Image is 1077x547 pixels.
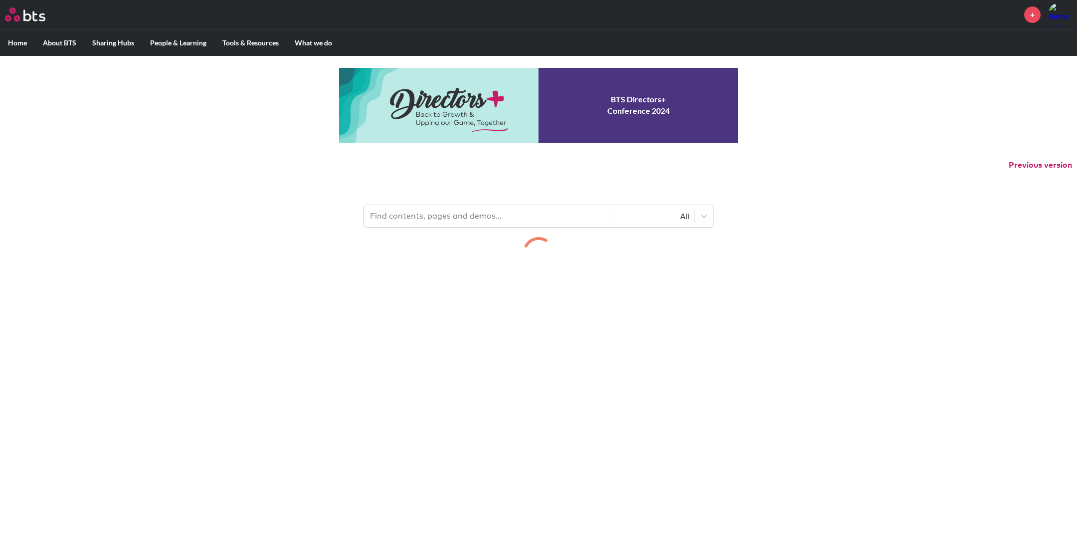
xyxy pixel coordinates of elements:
[364,205,613,227] input: Find contents, pages and demos...
[35,30,84,56] label: About BTS
[339,68,738,143] a: Conference 2024
[1009,160,1072,171] button: Previous version
[214,30,287,56] label: Tools & Resources
[618,211,690,222] div: All
[287,30,340,56] label: What we do
[5,7,64,21] a: Go home
[1048,2,1072,26] a: Profile
[5,7,45,21] img: BTS Logo
[84,30,142,56] label: Sharing Hubs
[1048,2,1072,26] img: James Blaker
[1024,6,1041,23] a: +
[142,30,214,56] label: People & Learning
